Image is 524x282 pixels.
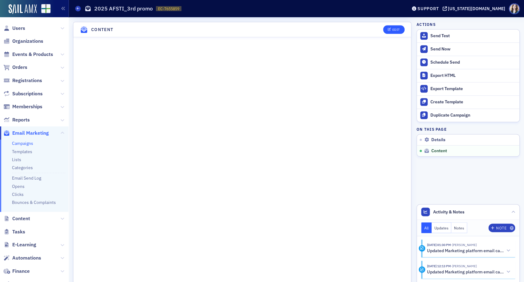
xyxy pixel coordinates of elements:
[432,222,452,233] button: Updates
[12,77,42,84] span: Registrations
[3,51,53,58] a: Events & Products
[3,255,41,261] a: Automations
[417,69,519,82] a: Export HTML
[417,6,439,11] div: Support
[12,192,24,197] a: Clicks
[12,200,56,205] a: Bounces & Complaints
[430,99,516,105] div: Create Template
[12,228,25,235] span: Tasks
[12,51,53,58] span: Events & Products
[430,33,516,39] div: Send Test
[12,141,33,146] a: Campaigns
[417,126,520,132] h4: On this page
[3,117,30,123] a: Reports
[12,241,36,248] span: E-Learning
[12,149,32,154] a: Templates
[427,264,451,268] time: 10/15/2025 12:13 PM
[451,264,476,268] span: Sarah Lowery
[496,226,507,230] div: Note
[430,60,516,65] div: Schedule Send
[3,228,25,235] a: Tasks
[12,184,25,189] a: Opens
[417,82,519,95] a: Export Template
[430,86,516,92] div: Export Template
[417,95,519,109] a: Create Template
[12,175,41,181] a: Email Send Log
[3,268,30,275] a: Finance
[91,26,114,33] h4: Content
[419,245,425,252] div: Activity
[12,268,30,275] span: Finance
[158,6,179,11] span: EC-7655859
[12,255,41,261] span: Automations
[448,6,505,11] div: [US_STATE][DOMAIN_NAME]
[12,157,21,162] a: Lists
[94,5,153,12] h1: 2025 AFSTI_3rd promo
[12,103,42,110] span: Memberships
[392,28,400,31] div: Edit
[488,224,515,232] button: Note
[12,25,25,32] span: Users
[430,46,516,52] div: Send Now
[37,4,51,14] a: View Homepage
[433,209,464,215] span: Activity & Notes
[3,64,27,71] a: Orders
[3,241,36,248] a: E-Learning
[509,3,520,14] span: Profile
[421,222,432,233] button: All
[417,30,519,42] button: Send Test
[451,222,467,233] button: Notes
[442,6,507,11] button: [US_STATE][DOMAIN_NAME]
[430,73,516,78] div: Export HTML
[431,137,445,143] span: Details
[3,90,43,97] a: Subscriptions
[451,243,476,247] span: Sarah Lowery
[12,64,27,71] span: Orders
[12,117,30,123] span: Reports
[12,130,49,137] span: Email Marketing
[427,269,504,275] h5: Updated Marketing platform email campaign: 2025 AFSTI_3rd promo
[12,215,30,222] span: Content
[3,38,43,45] a: Organizations
[3,215,30,222] a: Content
[12,38,43,45] span: Organizations
[41,4,51,14] img: SailAMX
[430,113,516,118] div: Duplicate Campaign
[427,243,451,247] time: 10/15/2025 01:30 PM
[12,165,33,170] a: Categories
[3,25,25,32] a: Users
[3,130,49,137] a: Email Marketing
[427,269,511,275] button: Updated Marketing platform email campaign: 2025 AFSTI_3rd promo
[3,103,42,110] a: Memberships
[9,4,37,14] img: SailAMX
[3,77,42,84] a: Registrations
[419,266,425,273] div: Activity
[417,42,519,56] button: Send Now
[417,109,519,122] button: Duplicate Campaign
[383,25,404,34] button: Edit
[431,148,447,154] span: Content
[417,22,436,27] h4: Actions
[427,248,504,254] h5: Updated Marketing platform email campaign: 2025 AFSTI_3rd promo
[12,90,43,97] span: Subscriptions
[417,56,519,69] button: Schedule Send
[427,248,511,254] button: Updated Marketing platform email campaign: 2025 AFSTI_3rd promo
